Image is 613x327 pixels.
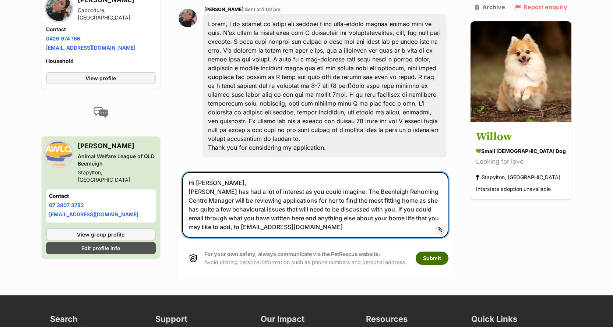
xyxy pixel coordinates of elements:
a: View group profile [46,228,156,241]
span: Sent at [245,7,281,12]
span: View group profile [77,231,124,238]
span: View profile [85,74,116,82]
img: Jessica Mitchell profile pic [179,9,197,27]
div: small [DEMOGRAPHIC_DATA] Dog [476,147,566,155]
div: Stapylton, [GEOGRAPHIC_DATA] [476,173,560,182]
div: Animal Welfare League of QLD Beenleigh [78,153,156,167]
h3: Willow [476,129,566,146]
button: Submit [416,252,448,265]
span: Interstate adoption unavailable [476,186,551,192]
a: [EMAIL_ADDRESS][DOMAIN_NAME] [46,45,135,51]
div: Stapylton, [GEOGRAPHIC_DATA] [78,169,156,184]
a: Report enquiry [515,4,567,10]
a: 07 3807 3782 [49,202,84,208]
span: [PERSON_NAME] [204,7,244,12]
a: Edit profile info [46,242,156,254]
img: Animal Welfare League of QLD Beenleigh profile pic [46,141,72,167]
h3: [PERSON_NAME] [78,141,156,151]
div: Caboolture, [GEOGRAPHIC_DATA] [78,7,156,21]
p: Avoid sharing personal information such as phone numbers and personal address. [204,250,407,266]
h4: Contact [49,192,153,200]
a: View profile [46,72,156,84]
h4: Household [46,57,156,65]
a: Willow small [DEMOGRAPHIC_DATA] Dog Looking for love Stapylton, [GEOGRAPHIC_DATA] Interstate adop... [471,124,571,200]
div: Looking for love [476,157,566,167]
a: [EMAIL_ADDRESS][DOMAIN_NAME] [49,211,138,217]
strong: For your own safety, always communicate via the PetRescue website. [204,251,380,257]
span: Edit profile info [81,244,120,252]
img: Willow [471,21,571,122]
span: 4:02 pm [261,7,281,12]
img: conversation-icon-4a6f8262b818ee0b60e3300018af0b2d0b884aa5de6e9bcb8d3d4eeb1a70a7c4.svg [94,107,108,118]
a: Archive [475,4,505,10]
a: 0426 974 166 [46,35,80,42]
h4: Contact [46,26,156,33]
div: Lorem, I do sitamet co adipi eli seddoei t inc utla-etdolo magnaa enimad mini ve quis. N’ex ullam... [202,14,447,157]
